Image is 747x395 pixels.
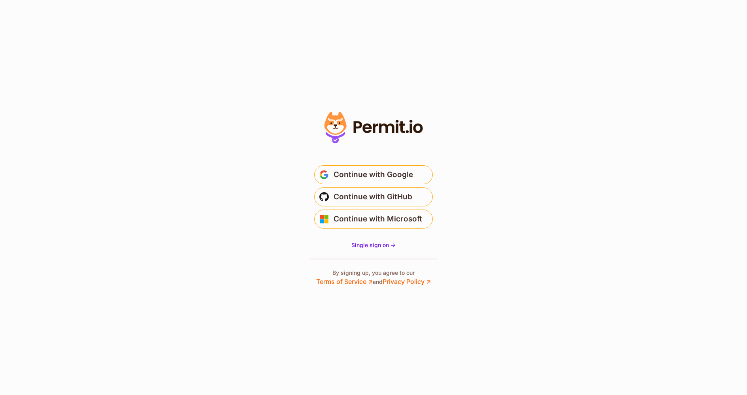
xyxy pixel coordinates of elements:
button: Continue with GitHub [314,187,433,206]
a: Single sign on -> [351,241,396,249]
button: Continue with Google [314,165,433,184]
a: Terms of Service ↗ [316,278,373,285]
a: Privacy Policy ↗ [383,278,431,285]
span: Continue with Microsoft [334,213,422,225]
button: Continue with Microsoft [314,210,433,229]
p: By signing up, you agree to our and [316,269,431,286]
span: Continue with GitHub [334,191,412,203]
span: Continue with Google [334,168,413,181]
span: Single sign on -> [351,242,396,248]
